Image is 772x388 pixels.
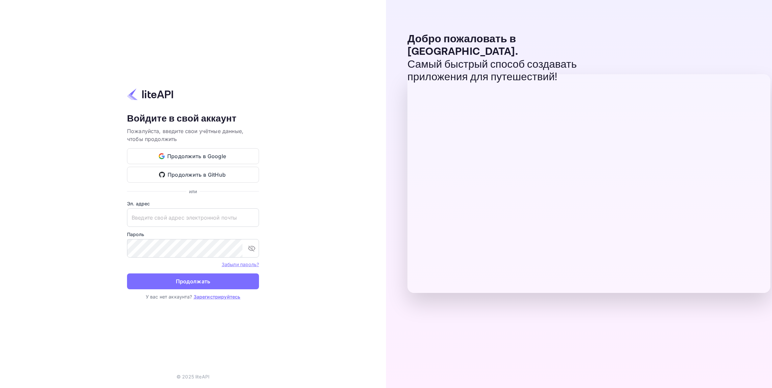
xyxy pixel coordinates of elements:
a: Забыли пароль? [222,262,259,267]
a: Зарегистрируйтесь [194,294,241,300]
button: переключить видимость пароля [245,242,258,255]
label: Эл. адрес [127,200,259,207]
label: Пароль [127,231,259,238]
p: Пожалуйста, введите свои учётные данные, чтобы продолжить [127,127,259,143]
img: Предварительный просмотр панели управления liteAPI [407,74,770,293]
button: Продолжать [127,273,259,289]
p: Добро пожаловать в [GEOGRAPHIC_DATA]. [407,33,589,58]
img: liteapi [127,88,173,101]
button: Продолжить в Google [127,148,259,164]
p: У вас нет аккаунта? [127,293,259,300]
button: Продолжить в GitHub [127,167,259,183]
h4: Войдите в свой аккаунт [127,113,259,125]
input: Введите свой адрес электронной почты [127,208,259,227]
p: © 2025 liteAPI [177,373,209,380]
p: Самый быстрый способ создавать приложения для путешествий! [407,58,589,84]
p: или [189,188,197,195]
